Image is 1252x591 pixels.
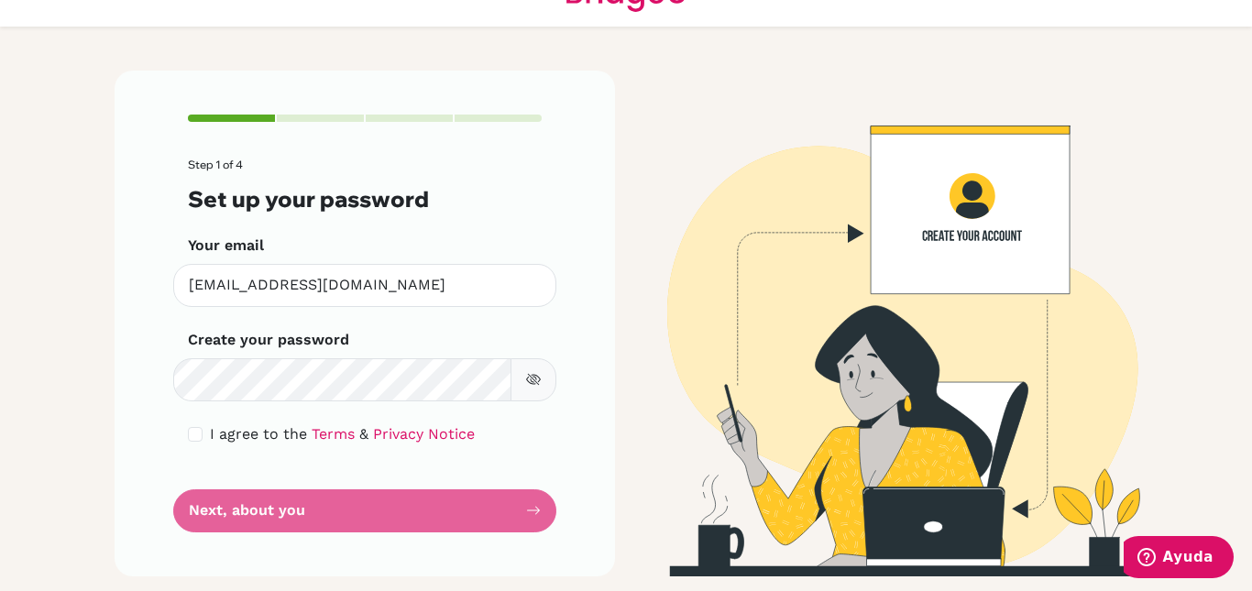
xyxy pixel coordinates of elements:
[1124,536,1234,582] iframe: Abre un widget desde donde se puede obtener más información
[373,425,475,443] a: Privacy Notice
[188,186,542,213] h3: Set up your password
[188,235,264,257] label: Your email
[210,425,307,443] span: I agree to the
[359,425,368,443] span: &
[188,329,349,351] label: Create your password
[188,158,243,171] span: Step 1 of 4
[173,264,556,307] input: Insert your email*
[312,425,355,443] a: Terms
